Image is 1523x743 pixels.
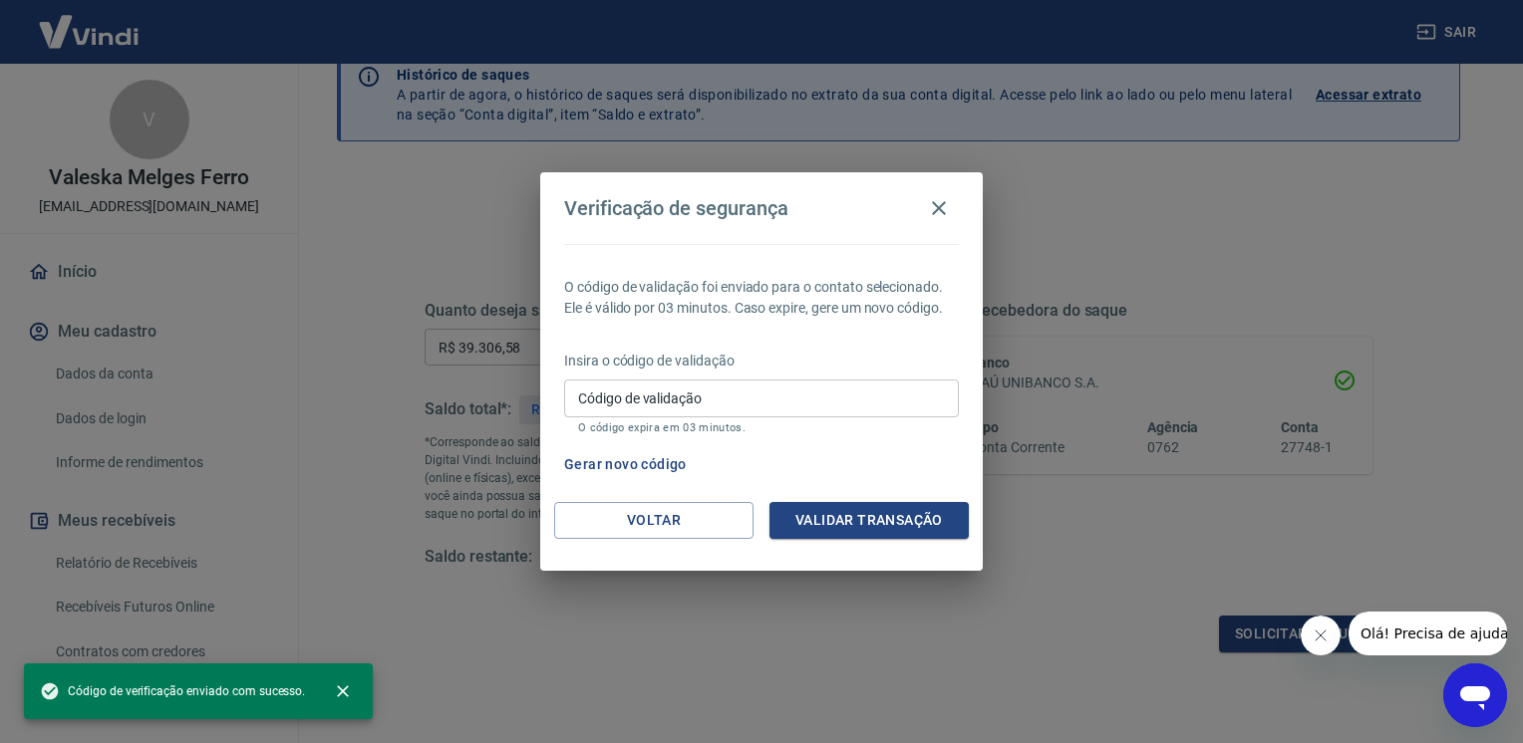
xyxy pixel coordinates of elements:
[564,351,959,371] p: Insira o código de validação
[321,669,365,713] button: close
[578,421,945,434] p: O código expira em 03 minutos.
[556,446,695,483] button: Gerar novo código
[554,502,754,539] button: Voltar
[1301,616,1341,655] iframe: Fechar mensagem
[12,14,167,30] span: Olá! Precisa de ajuda?
[769,502,969,539] button: Validar transação
[564,277,959,319] p: O código de validação foi enviado para o contato selecionado. Ele é válido por 03 minutos. Caso e...
[1443,663,1507,727] iframe: Botão para abrir a janela de mensagens
[564,196,788,220] h4: Verificação de segurança
[40,681,305,701] span: Código de verificação enviado com sucesso.
[1349,612,1507,655] iframe: Mensagem da empresa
